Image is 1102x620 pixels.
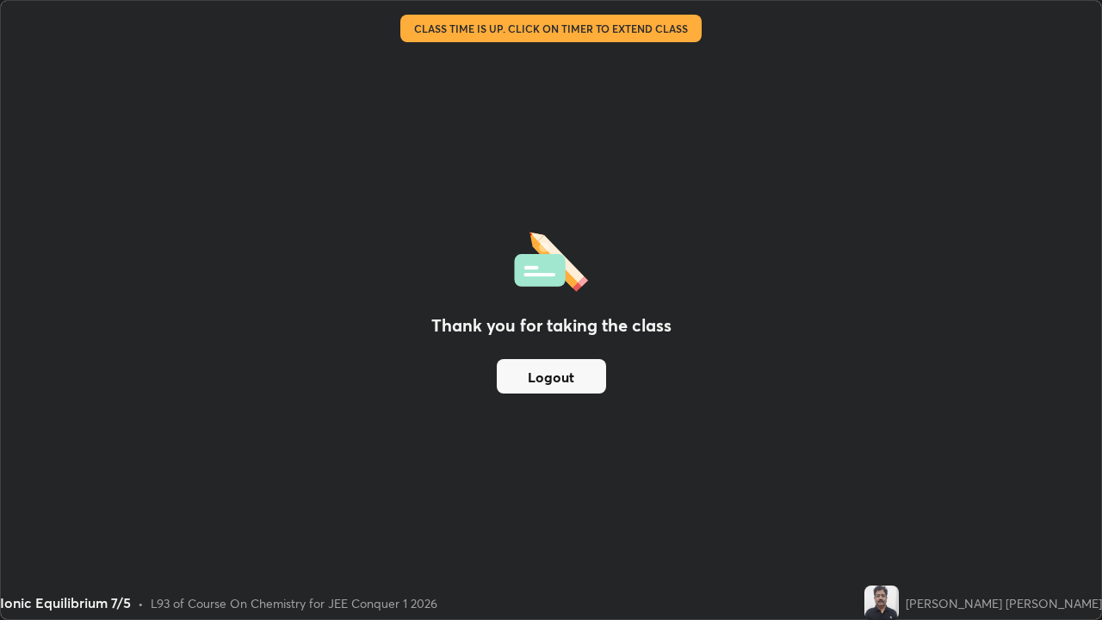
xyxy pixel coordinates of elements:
[864,586,899,620] img: b65781c8e2534093a3cbb5d1d1b042d9.jpg
[151,594,437,612] div: L93 of Course On Chemistry for JEE Conquer 1 2026
[497,359,606,394] button: Logout
[906,594,1102,612] div: [PERSON_NAME] [PERSON_NAME]
[431,313,672,338] h2: Thank you for taking the class
[138,594,144,612] div: •
[514,226,588,292] img: offlineFeedback.1438e8b3.svg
